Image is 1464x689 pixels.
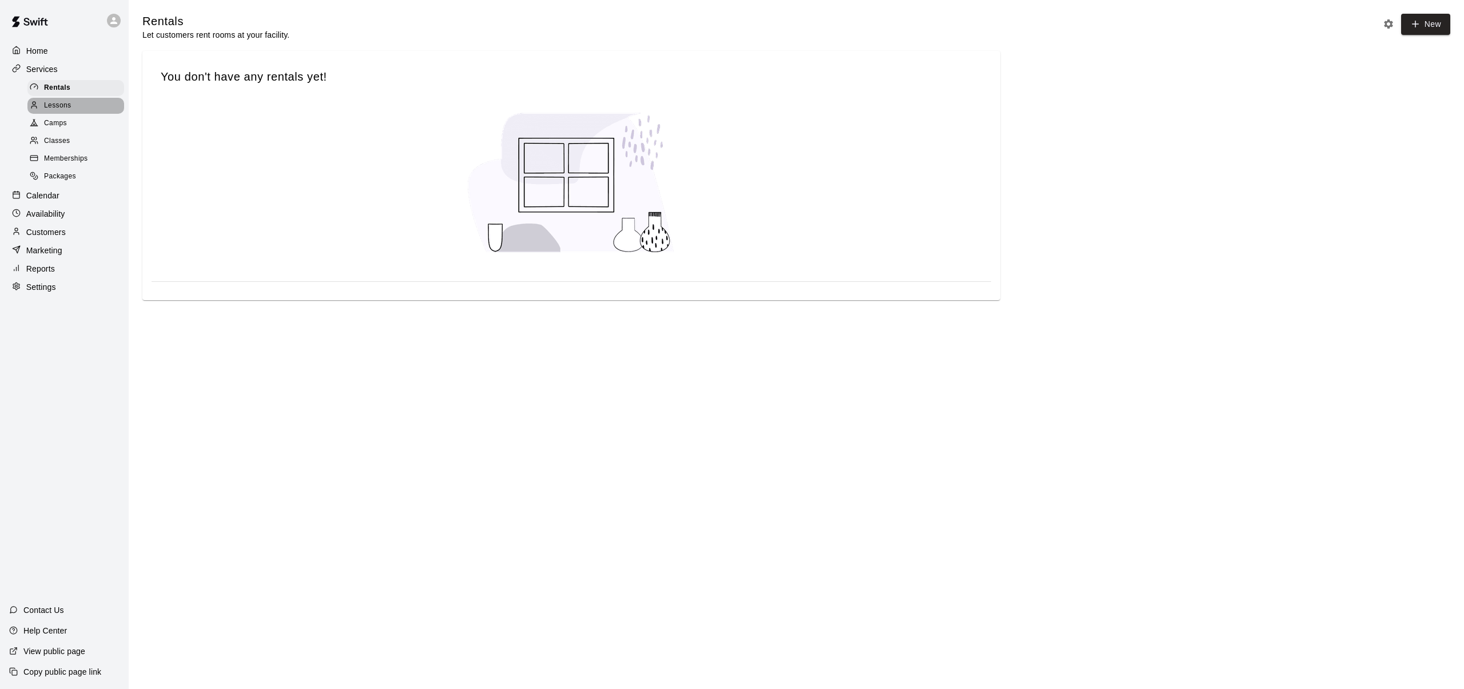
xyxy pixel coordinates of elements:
[9,278,120,296] a: Settings
[9,61,120,78] a: Services
[1380,15,1397,33] button: Rental settings
[27,168,129,186] a: Packages
[9,187,120,204] a: Calendar
[27,97,129,114] a: Lessons
[142,14,289,29] h5: Rentals
[27,80,124,96] div: Rentals
[26,63,58,75] p: Services
[27,133,124,149] div: Classes
[23,625,67,636] p: Help Center
[44,153,87,165] span: Memberships
[27,115,129,133] a: Camps
[142,29,289,41] p: Let customers rent rooms at your facility.
[161,69,982,85] span: You don't have any rentals yet!
[23,666,101,678] p: Copy public page link
[44,171,76,182] span: Packages
[27,116,124,132] div: Camps
[9,42,120,59] a: Home
[27,79,129,97] a: Rentals
[9,260,120,277] a: Reports
[9,242,120,259] a: Marketing
[27,98,124,114] div: Lessons
[26,208,65,220] p: Availability
[26,245,62,256] p: Marketing
[27,151,124,167] div: Memberships
[44,118,67,129] span: Camps
[44,82,70,94] span: Rentals
[26,263,55,274] p: Reports
[26,190,59,201] p: Calendar
[23,604,64,616] p: Contact Us
[26,45,48,57] p: Home
[27,133,129,150] a: Classes
[44,136,70,147] span: Classes
[23,646,85,657] p: View public page
[44,100,71,111] span: Lessons
[457,102,686,263] img: No services created
[1401,14,1450,35] a: New
[9,224,120,241] a: Customers
[27,169,124,185] div: Packages
[27,150,129,168] a: Memberships
[9,205,120,222] a: Availability
[26,226,66,238] p: Customers
[26,281,56,293] p: Settings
